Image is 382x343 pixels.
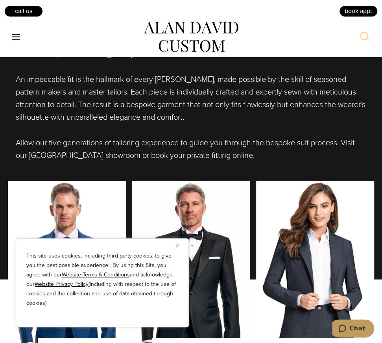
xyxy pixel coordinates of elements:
[62,271,130,279] a: Website Terms & Conditions
[144,22,238,52] img: alan david custom
[16,73,366,123] p: An impeccable fit is the hallmark of every [PERSON_NAME], made possible by the skill of seasoned ...
[332,319,374,339] iframe: Opens a widget where you can chat to one of our agents
[176,240,185,250] button: Close
[8,30,24,44] button: Open menu
[4,5,43,17] a: Call Us
[26,251,178,308] p: This site uses cookies, including third party cookies, to give you the best possible experience. ...
[35,280,89,288] a: Website Privacy Policy
[16,136,366,161] p: Allow our five generations of tailoring experience to guide you through the bespoke suit process....
[176,243,179,247] img: Close
[339,5,378,17] a: book appt
[355,28,374,46] button: View Search Form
